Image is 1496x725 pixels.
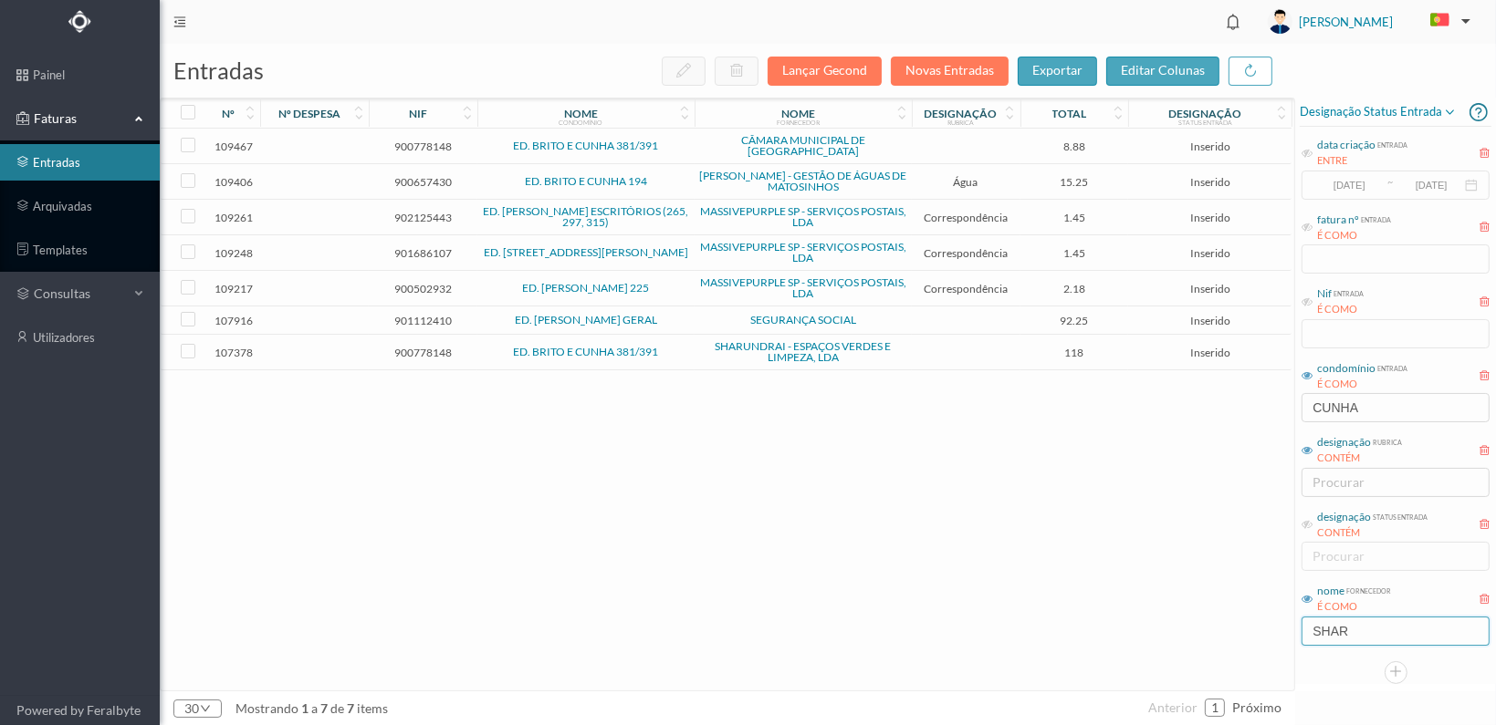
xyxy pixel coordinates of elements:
i: icon: question-circle-o [1470,98,1488,126]
a: ED. BRITO E CUNHA 381/391 [513,139,658,152]
div: rubrica [1371,434,1402,448]
span: entradas [173,57,264,84]
span: 900657430 [373,175,473,189]
a: CÂMARA MUNICIPAL DE [GEOGRAPHIC_DATA] [741,133,865,158]
span: 109248 [211,246,256,260]
div: fornecedor [1344,583,1391,596]
i: icon: bell [1221,10,1245,34]
span: a [311,700,318,716]
i: icon: down [199,703,211,714]
span: anterior [1148,699,1198,715]
a: ED. [PERSON_NAME] GERAL [515,313,657,326]
div: entrada [1376,137,1407,150]
span: 109261 [211,211,256,224]
a: ED. BRITO E CUNHA 194 [525,174,647,188]
span: Novas Entradas [891,62,1018,78]
div: total [1052,107,1087,120]
div: ENTRE [1317,153,1407,169]
div: CONTÉM [1317,525,1428,541]
span: 901112410 [373,314,473,327]
a: ED. [PERSON_NAME] ESCRITÓRIOS (265, 297, 315) [483,204,688,229]
div: nome [781,107,815,120]
button: Novas Entradas [891,57,1009,86]
span: 8.88 [1025,140,1125,153]
span: 109217 [211,282,256,295]
span: 1.45 [1025,211,1125,224]
div: nif [409,107,427,120]
span: Faturas [29,109,130,128]
div: status entrada [1178,119,1232,126]
span: 92.25 [1025,314,1125,327]
div: CONTÉM [1317,451,1402,466]
div: procurar [1313,473,1470,492]
div: É COMO [1317,302,1364,317]
a: SEGURANÇA SOCIAL [750,313,856,326]
span: Correspondência [916,282,1016,295]
div: É COMO [1317,599,1391,615]
div: 30 [184,695,199,722]
span: próximo [1232,699,1282,715]
div: entrada [1359,212,1391,225]
li: 1 [1205,699,1225,717]
img: Logo [68,10,91,33]
div: condomínio [559,119,602,126]
div: nome [1317,583,1344,599]
span: 107378 [211,346,256,359]
div: status entrada [1371,509,1428,523]
button: exportar [1018,57,1097,86]
span: consultas [34,285,125,303]
span: 901686107 [373,246,473,260]
button: PT [1416,6,1478,36]
div: Nif [1317,285,1332,302]
div: nº despesa [278,107,340,120]
div: entrada [1332,285,1364,299]
span: exportar [1032,62,1083,78]
span: 1 [298,700,311,716]
img: user_titan3.af2715ee.jpg [1268,9,1292,34]
div: É COMO [1317,377,1407,392]
button: editar colunas [1106,57,1219,86]
span: mostrando [235,700,298,716]
a: ED. [PERSON_NAME] 225 [522,281,649,295]
a: MASSIVEPURPLE SP - SERVIÇOS POSTAIS, LDA [700,275,906,300]
span: 1.45 [1025,246,1125,260]
span: Correspondência [916,246,1016,260]
li: Página Anterior [1148,693,1198,722]
span: 902125443 [373,211,473,224]
span: 118 [1025,346,1125,359]
span: Inserido [1133,140,1286,153]
div: designação [925,107,998,120]
span: 109406 [211,175,256,189]
button: Lançar Gecond [768,57,882,86]
div: data criação [1317,137,1376,153]
span: Inserido [1133,314,1286,327]
a: [PERSON_NAME] - GESTÃO DE ÁGUAS DE MATOSINHOS [699,169,906,193]
span: 900502932 [373,282,473,295]
span: Inserido [1133,282,1286,295]
span: 109467 [211,140,256,153]
a: SHARUNDRAI - ESPAÇOS VERDES E LIMPEZA, LDA [715,339,891,364]
i: icon: menu-fold [173,16,186,28]
span: Água [916,175,1016,189]
span: Inserido [1133,211,1286,224]
span: 7 [344,700,357,716]
span: items [357,700,388,716]
span: 900778148 [373,346,473,359]
a: ED. [STREET_ADDRESS][PERSON_NAME] [484,245,688,259]
div: É COMO [1317,228,1391,243]
span: 2.18 [1025,282,1125,295]
a: MASSIVEPURPLE SP - SERVIÇOS POSTAIS, LDA [700,204,906,229]
div: nome [564,107,598,120]
span: Correspondência [916,211,1016,224]
li: Página Seguinte [1232,693,1282,722]
div: rubrica [947,119,974,126]
div: condomínio [1317,360,1376,377]
span: 7 [318,700,330,716]
div: designação [1317,509,1371,525]
span: Designação status entrada [1300,101,1457,123]
span: Inserido [1133,346,1286,359]
span: 900778148 [373,140,473,153]
span: Inserido [1133,175,1286,189]
div: nº [222,107,235,120]
div: fatura nº [1317,212,1359,228]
